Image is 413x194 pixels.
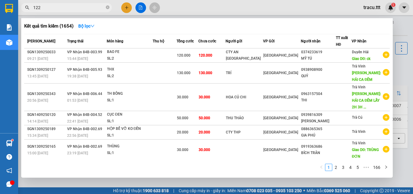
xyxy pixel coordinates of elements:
span: 01:53 [DATE] [67,98,88,103]
input: Tìm tên, số ĐT hoặc mã đơn [33,4,105,11]
span: 30.000 [199,95,210,99]
button: Bộ lọcdown [73,21,99,31]
span: question-circle [6,154,12,160]
span: 15:44 [DATE] [67,57,88,61]
div: THU THẢO [226,115,263,121]
div: HỘP BỂ VỠ KO ĐỀN [107,126,152,132]
div: HOA CỦ CHI [226,94,263,100]
span: Người gửi [226,39,242,43]
div: SGN1409250120 [27,112,65,118]
div: QUÝ [301,73,335,79]
span: plus-circle [383,128,389,135]
span: 30.000 [177,95,188,99]
div: 0886365365 [301,126,335,132]
span: [GEOGRAPHIC_DATA] [263,95,298,99]
span: 130.000 [177,71,190,75]
span: notification [6,168,12,173]
div: CTY AN [GEOGRAPHIC_DATA] [226,49,263,62]
span: 130.000 [199,71,212,75]
span: search [25,5,29,10]
span: 22:41 [DATE] [67,119,88,123]
span: 20.000 [199,130,210,134]
div: 0374233619 [301,49,335,55]
span: close-circle [106,5,109,9]
span: 09:21 [DATE] [27,57,48,61]
img: solution-icon [6,24,12,31]
span: VP Nhận 84B-006.44 [67,92,102,96]
span: 15:00 [DATE] [27,151,48,155]
span: plus-circle [383,51,389,58]
img: warehouse-icon [6,140,12,146]
div: THI [301,97,335,104]
li: Previous Page [318,164,325,171]
img: logo-vxr [5,4,13,13]
span: Trà Vinh [352,64,366,68]
div: SGN1309250127 [27,67,65,73]
span: message [6,181,12,187]
div: TRÍ [226,70,263,76]
span: VP Gửi [263,39,275,43]
span: left [320,165,323,169]
a: 5 [354,164,361,171]
div: SGN1309250343 [27,91,65,97]
div: CTY THP [226,129,263,136]
div: 0939816309 [301,112,335,118]
span: 23:19 [DATE] [67,151,88,155]
li: Next Page [382,164,390,171]
span: plus-circle [383,114,389,121]
div: SL: 1 [107,132,152,139]
a: 1 [325,164,332,171]
div: TH BÔNG [107,90,152,97]
a: 3 [340,164,346,171]
span: Giao DĐ: TRÙNG ĐƠN [352,148,379,159]
span: VP Nhận [352,39,366,43]
span: VP Nhận 84B-002.69 [67,127,102,131]
h3: Kết quả tìm kiếm ( 1654 ) [24,23,73,29]
span: [GEOGRAPHIC_DATA] [263,116,298,120]
span: 20.000 [177,130,188,134]
span: 13:45 [DATE] [27,74,48,78]
div: SL: 1 [107,118,152,125]
div: BAO FE [107,49,152,55]
span: plus-circle [383,93,389,100]
button: right [382,164,390,171]
span: Thu hộ [153,39,164,43]
span: 30.000 [199,148,210,152]
button: left [318,164,325,171]
li: 2 [332,164,340,171]
div: THX [107,66,152,73]
span: Trà Vinh [352,130,366,134]
div: 0938908900 [301,67,335,73]
span: 22:56 [DATE] [67,133,88,138]
div: SL: 2 [107,55,152,62]
span: VP Nhận 84B-004.52 [67,113,102,117]
span: plus-circle [383,69,389,76]
div: MỸ TÚ [301,55,335,62]
div: SGN1309250189 [27,126,65,132]
sup: 1 [11,139,13,141]
span: 120.000 [199,53,212,58]
span: Tổng cước [177,39,194,43]
a: 4 [347,164,354,171]
span: Chưa cước [198,39,216,43]
span: 15:34 [DATE] [27,133,48,138]
span: 50.000 [199,116,210,120]
div: 0919363686 [301,143,335,150]
li: 166 [371,164,382,171]
span: Trà Cú [352,115,363,120]
span: Trạng thái [67,39,83,43]
span: ••• [361,164,371,171]
img: warehouse-icon [6,39,12,46]
span: Món hàng [107,39,123,43]
span: 120.000 [177,53,190,58]
span: [GEOGRAPHIC_DATA] [263,53,298,58]
div: SGN1309250033 [27,49,65,55]
span: Trà Vinh [352,85,366,89]
div: GIA PHÚ [301,132,335,139]
div: CỤC ĐEN [107,111,152,118]
span: VP Nhận 84B-003.99 [67,50,102,54]
span: [GEOGRAPHIC_DATA] [263,130,298,134]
